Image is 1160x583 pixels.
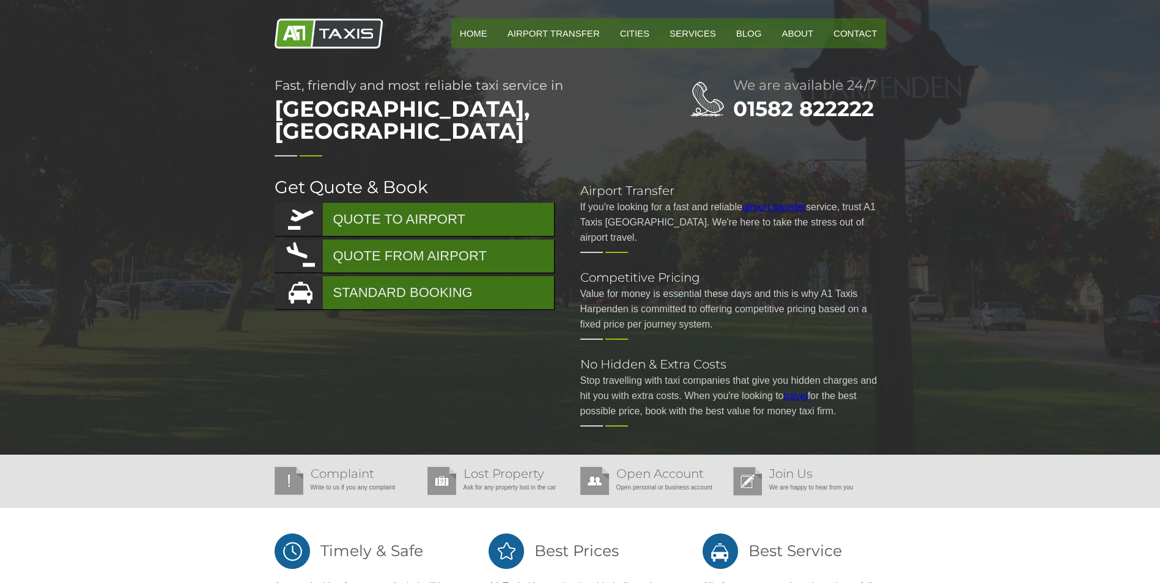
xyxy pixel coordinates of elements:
a: QUOTE TO AIRPORT [275,203,554,236]
a: Services [661,18,725,48]
a: Lost Property [464,466,544,481]
h2: Get Quote & Book [275,178,556,196]
a: Complaint [311,466,374,481]
p: We are happy to hear from you [733,480,880,495]
a: Contact [825,18,885,48]
h2: Best Prices [489,532,672,570]
a: airport transfer [742,202,806,212]
h1: Fast, friendly and most reliable taxi service in [275,79,641,148]
a: QUOTE FROM AIRPORT [275,240,554,273]
a: STANDARD BOOKING [275,276,554,309]
span: [GEOGRAPHIC_DATA], [GEOGRAPHIC_DATA] [275,92,641,148]
a: HOME [451,18,496,48]
h2: Airport Transfer [580,185,886,197]
p: Value for money is essential these days and this is why A1 Taxis Harpenden is committed to offeri... [580,286,886,332]
a: Blog [728,18,770,48]
a: Airport Transfer [499,18,608,48]
a: 01582 822222 [733,96,874,122]
a: travel [784,391,808,401]
a: Cities [611,18,658,48]
img: Join Us [733,467,762,496]
a: Open Account [616,466,704,481]
p: Open personal or business account [580,480,727,495]
img: Open Account [580,467,609,495]
h2: Timely & Safe [275,532,458,570]
img: Lost Property [427,467,456,495]
h2: Best Service [703,532,886,570]
p: Stop travelling with taxi companies that give you hidden charges and hit you with extra costs. Wh... [580,373,886,419]
h2: No Hidden & Extra Costs [580,358,886,370]
a: About [773,18,822,48]
img: A1 Taxis [275,18,383,49]
p: Ask for any property lost in the car [427,480,574,495]
p: If you're looking for a fast and reliable service, trust A1 Taxis [GEOGRAPHIC_DATA]. We're here t... [580,199,886,245]
h2: We are available 24/7 [733,79,886,92]
a: Join Us [769,466,813,481]
img: Complaint [275,467,303,495]
p: Write to us if you any complaint [275,480,421,495]
h2: Competitive Pricing [580,271,886,284]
